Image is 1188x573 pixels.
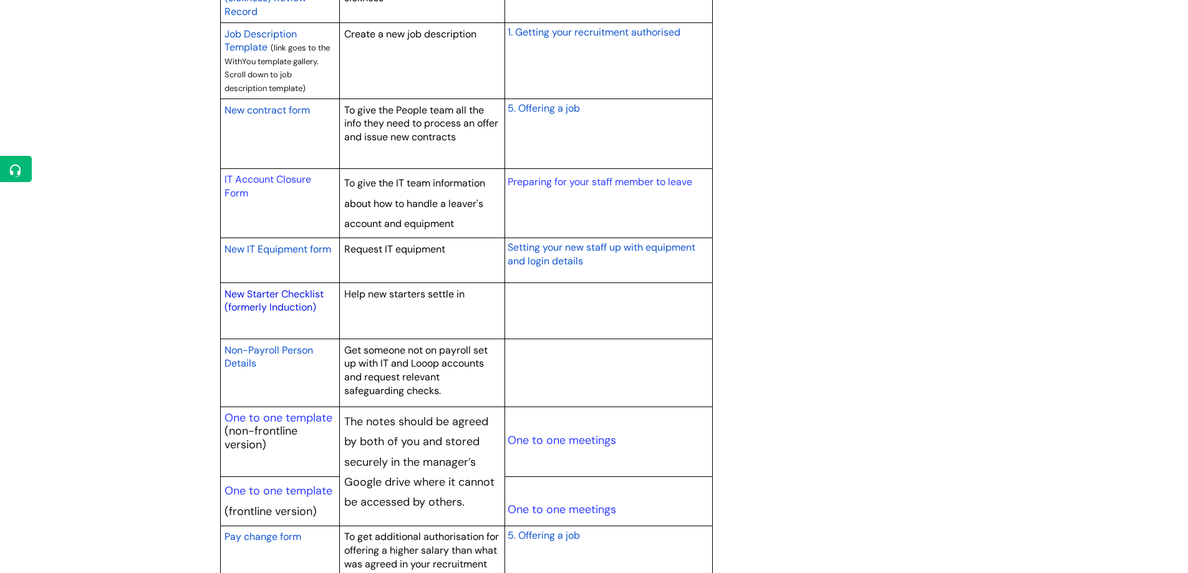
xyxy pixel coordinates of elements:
span: Create a new job description [344,27,476,41]
span: Request IT equipment [344,243,445,256]
td: (frontline version) [220,476,340,526]
span: 1. Getting your recruitment authorised [508,26,680,39]
td: The notes should be agreed by both of you and stored securely in the manager’s Google drive where... [340,407,505,526]
a: Preparing for your staff member to leave [508,175,692,188]
a: 1. Getting your recruitment authorised [508,24,680,39]
a: Job Description Template [225,26,297,55]
span: Non-Payroll Person Details [225,344,313,370]
a: Non-Payroll Person Details [225,342,313,371]
a: One to one template [225,410,332,425]
a: 5. Offering a job [508,527,580,542]
a: One to one meetings [508,433,616,448]
span: Job Description Template [225,27,297,54]
span: To give the IT team information about how to handle a leaver's account and equipment [344,176,485,230]
a: One to one meetings [508,502,616,517]
a: New Starter Checklist (formerly Induction) [225,287,324,314]
span: Help new starters settle in [344,287,465,301]
span: Get someone not on payroll set up with IT and Looop accounts and request relevant safeguarding ch... [344,344,488,397]
p: (non-frontline version) [225,425,336,451]
span: (link goes to the WithYou template gallery. Scroll down to job description template) [225,42,330,94]
a: One to one template [225,483,332,498]
span: New IT Equipment form [225,243,331,256]
span: To give the People team all the info they need to process an offer and issue new contracts [344,104,498,143]
span: Pay change form [225,530,301,543]
span: New contract form [225,104,310,117]
a: New IT Equipment form [225,241,331,256]
span: Setting your new staff up with equipment and login details [508,241,695,267]
a: Setting your new staff up with equipment and login details [508,239,695,268]
a: 5. Offering a job [508,100,580,115]
span: 5. Offering a job [508,102,580,115]
a: IT Account Closure Form [225,173,311,200]
a: Pay change form [225,529,301,544]
a: New contract form [225,102,310,117]
span: 5. Offering a job [508,529,580,542]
